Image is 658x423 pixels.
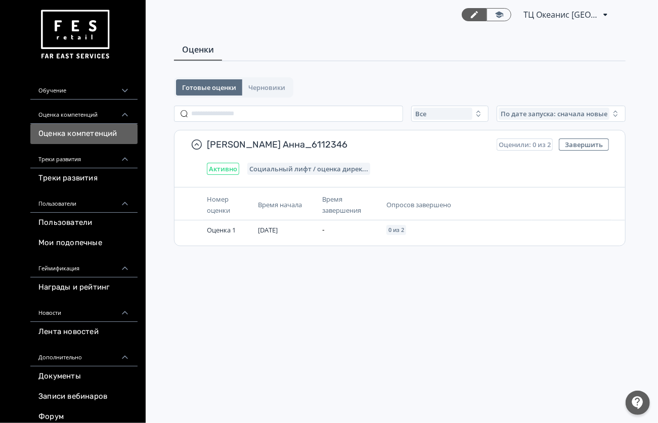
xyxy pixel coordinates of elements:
[249,165,368,173] span: Социальный лифт / оценка директора магазина
[388,227,404,233] span: 0 из 2
[207,138,489,151] span: [PERSON_NAME] Анна_6112346
[30,366,138,387] a: Документы
[411,106,489,122] button: Все
[322,195,361,215] span: Время завершения
[182,43,214,56] span: Оценки
[559,138,609,151] button: Завершить
[242,79,291,96] button: Черновики
[258,200,302,209] span: Время начала
[30,75,138,100] div: Обучение
[499,140,551,149] span: Оценили: 0 из 2
[38,6,111,63] img: https://files.teachbase.ru/system/account/57463/logo/medium-936fc5084dd2c598f50a98b9cbe0469a.png
[30,322,138,342] a: Лента новостей
[318,220,382,240] td: -
[30,100,138,124] div: Оценка компетенций
[30,189,138,213] div: Пользователи
[176,79,242,96] button: Готовые оценки
[30,144,138,168] div: Треки развития
[30,213,138,233] a: Пользователи
[386,200,451,209] span: Опросов завершено
[258,225,278,234] span: [DATE]
[30,253,138,277] div: Геймификация
[30,277,138,298] a: Награды и рейтинг
[415,110,426,118] span: Все
[30,168,138,189] a: Треки развития
[501,110,607,118] span: По дате запуска: сначала новые
[30,387,138,407] a: Записи вебинаров
[207,195,230,215] span: Номер оценки
[497,106,626,122] button: По дате запуска: сначала новые
[182,83,236,91] span: Готовые оценки
[207,225,236,234] span: Оценка 1
[30,124,138,144] a: Оценка компетенций
[30,233,138,253] a: Мои подопечные
[487,8,511,21] a: Переключиться в режим ученика
[523,9,599,21] span: ТЦ Океанис Нижний Новгород ХС 6112346
[248,83,285,91] span: Черновики
[30,342,138,366] div: Дополнительно
[30,298,138,322] div: Новости
[209,165,237,173] span: Активно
